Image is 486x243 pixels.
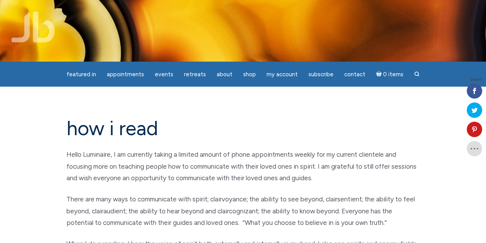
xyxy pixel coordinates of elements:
[217,71,232,78] span: About
[309,71,333,78] span: Subscribe
[383,72,403,77] span: 0 items
[184,71,206,78] span: Retreats
[179,67,211,82] a: Retreats
[243,71,256,78] span: Shop
[239,67,260,82] a: Shop
[212,67,237,82] a: About
[150,67,178,82] a: Events
[344,71,365,78] span: Contact
[155,71,173,78] span: Events
[107,71,144,78] span: Appointments
[340,67,370,82] a: Contact
[66,117,420,139] h1: how i read
[102,67,149,82] a: Appointments
[12,12,55,42] img: Jamie Butler. The Everyday Medium
[304,67,338,82] a: Subscribe
[267,71,298,78] span: My Account
[470,78,482,82] span: Shares
[66,149,420,184] p: Hello Luminaire, I am currently taking a limited amount of phone appointments weekly for my curre...
[372,66,408,82] a: Cart0 items
[66,71,96,78] span: featured in
[262,67,302,82] a: My Account
[376,71,383,78] i: Cart
[62,67,101,82] a: featured in
[66,193,420,229] p: There are many ways to communicate with spirit; clairvoyance; the ability to see beyond, clairsen...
